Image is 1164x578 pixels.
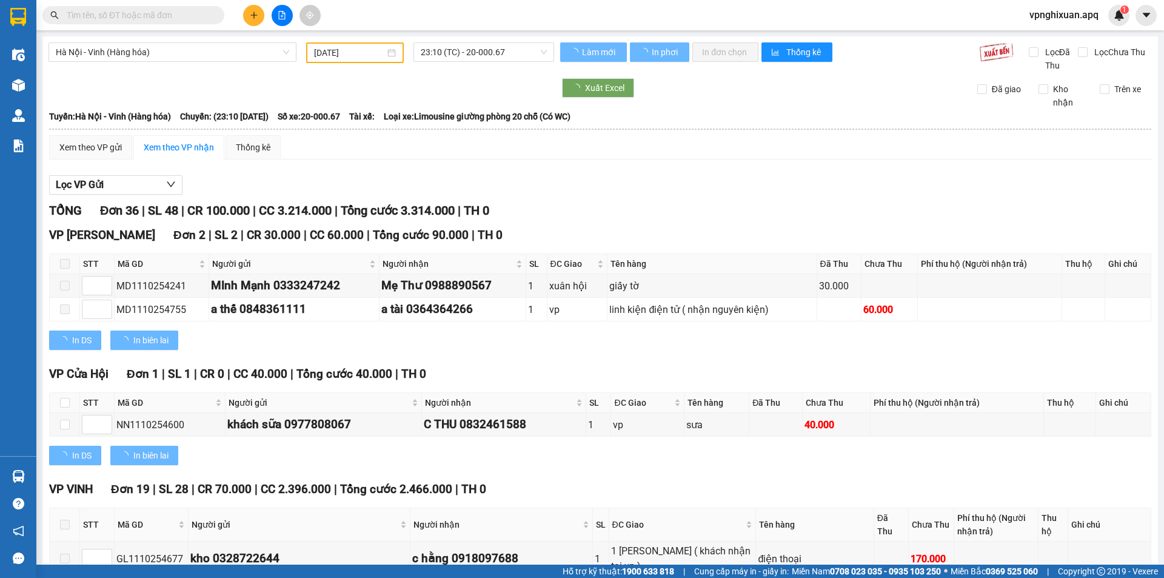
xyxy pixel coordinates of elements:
span: In biên lai [133,334,169,347]
span: Đã giao [987,82,1026,96]
span: loading [59,336,72,344]
span: loading [570,48,580,56]
img: icon-new-feature [1114,10,1125,21]
button: In biên lai [110,446,178,465]
span: ĐC Giao [550,257,595,271]
span: VP [PERSON_NAME] [49,228,155,242]
div: 1 [595,551,607,566]
span: SL 2 [215,228,238,242]
th: STT [80,254,115,274]
sup: 1 [1120,5,1129,14]
span: 1 [1122,5,1126,14]
div: 170.000 [911,551,952,566]
button: plus [243,5,264,26]
th: Đã Thu [817,254,861,274]
th: SL [593,508,609,542]
th: Thu hộ [1044,393,1096,413]
div: C THU 0832461588 [424,415,584,434]
span: | [334,482,337,496]
img: warehouse-icon [12,109,25,122]
span: Người gửi [212,257,367,271]
th: SL [526,254,547,274]
span: file-add [278,11,286,19]
span: | [241,228,244,242]
th: Chưa Thu [803,393,871,413]
span: ĐC Giao [612,518,744,531]
span: | [458,203,461,218]
span: notification [13,525,24,537]
div: Xem theo VP nhận [144,141,214,154]
span: message [13,553,24,564]
span: ĐC Giao [614,396,671,409]
th: Ghi chú [1096,393,1151,413]
span: | [142,203,145,218]
div: 1 [PERSON_NAME] ( khách nhận tại vp ) [611,543,754,574]
span: CC 60.000 [310,228,364,242]
span: TH 0 [401,367,426,381]
span: | [472,228,475,242]
span: CR 100.000 [187,203,250,218]
th: Chưa Thu [909,508,954,542]
span: CC 40.000 [233,367,287,381]
span: Đơn 2 [173,228,206,242]
strong: 0708 023 035 - 0935 103 250 [830,566,941,576]
th: Đã Thu [874,508,909,542]
span: vpnghixuan.apq [1020,7,1108,22]
span: Hỗ trợ kỹ thuật: [563,565,674,578]
button: In đơn chọn [692,42,758,62]
td: NN1110254600 [115,413,226,437]
button: In DS [49,331,101,350]
span: | [253,203,256,218]
th: Tên hàng [684,393,750,413]
span: In DS [72,334,92,347]
span: Loại xe: Limousine giường phòng 20 chỗ (Có WC) [384,110,570,123]
span: Người nhận [425,396,574,409]
span: Mã GD [118,396,213,409]
span: Trên xe [1109,82,1146,96]
span: copyright [1097,567,1105,576]
span: loading [120,336,133,344]
span: In biên lai [133,449,169,462]
div: 40.000 [804,417,868,432]
div: MInh Mạnh 0333247242 [211,277,377,295]
span: Miền Bắc [951,565,1038,578]
span: | [455,482,458,496]
div: linh kiện điện tử ( nhận nguyên kiện) [609,302,814,317]
span: Tổng cước 40.000 [296,367,392,381]
b: Tuyến: Hà Nội - Vinh (Hàng hóa) [49,112,171,121]
span: Hà Nội - Vinh (Hàng hóa) [56,43,289,61]
span: CC 2.396.000 [261,482,331,496]
span: Miền Nam [792,565,941,578]
span: loading [572,84,585,92]
span: | [192,482,195,496]
span: TH 0 [478,228,503,242]
span: | [290,367,293,381]
th: Chưa Thu [861,254,918,274]
span: Người gửi [229,396,409,409]
div: khách sữa 0977808067 [227,415,420,434]
span: Người nhận [413,518,580,531]
div: giấy tờ [609,278,814,294]
span: | [683,565,685,578]
div: xuân hội [549,278,606,294]
span: bar-chart [771,48,781,58]
span: ⚪️ [944,569,948,574]
span: Làm mới [582,45,617,59]
th: Thu hộ [1039,508,1068,542]
th: Ghi chú [1105,254,1151,274]
span: | [162,367,165,381]
div: GL1110254677 [116,551,186,566]
img: 9k= [979,42,1014,62]
th: Phí thu hộ (Người nhận trả) [871,393,1044,413]
button: In DS [49,446,101,465]
div: 1 [528,278,545,294]
span: | [153,482,156,496]
div: kho 0328722644 [190,549,408,568]
th: Ghi chú [1068,508,1151,542]
div: a tài 0364364266 [381,300,524,318]
span: Người nhận [383,257,513,271]
span: aim [306,11,314,19]
td: GL1110254677 [115,542,189,576]
th: Đã Thu [749,393,803,413]
div: điện thoại [758,551,871,566]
